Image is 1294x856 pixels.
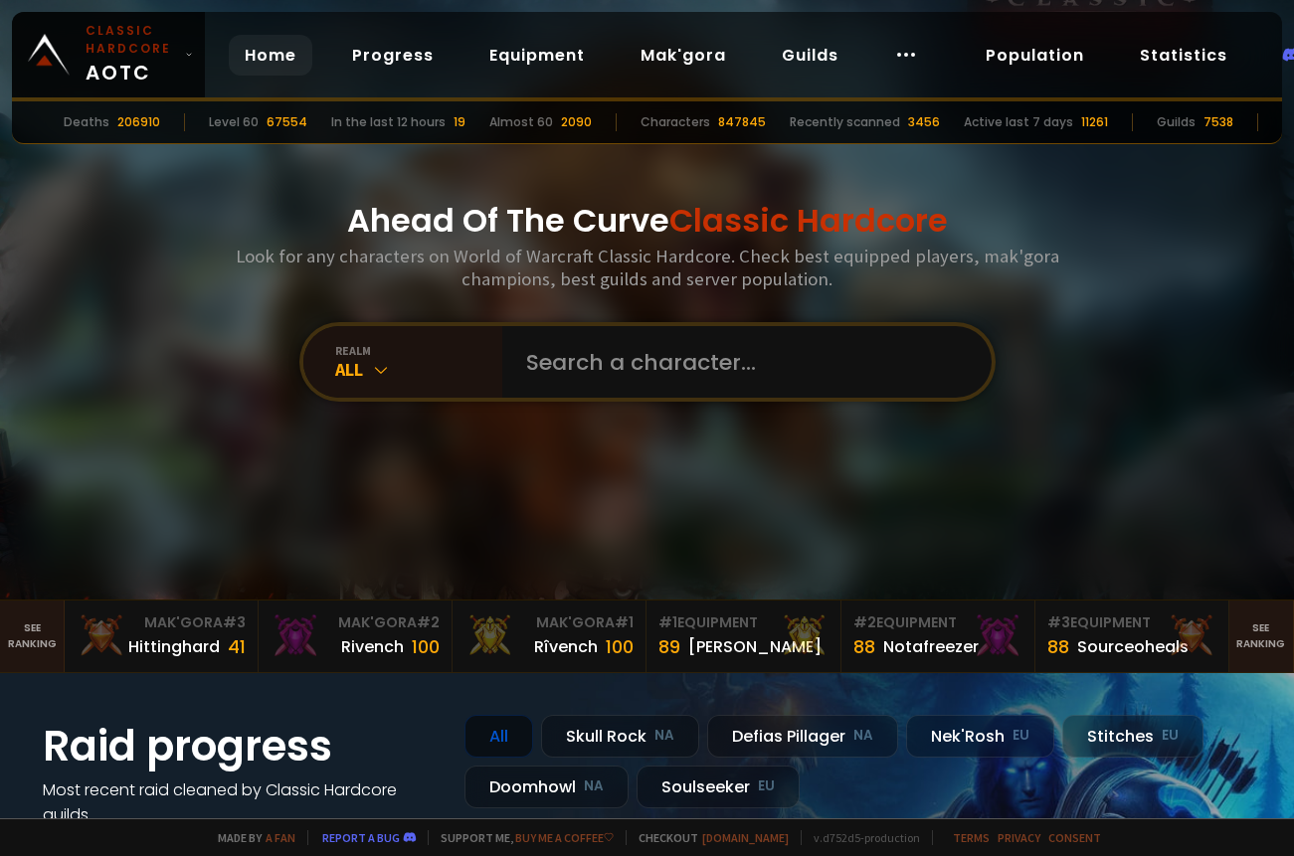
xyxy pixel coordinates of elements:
a: #3Equipment88Sourceoheals [1035,600,1229,672]
a: Progress [336,35,450,76]
div: 100 [412,633,440,660]
a: Consent [1048,830,1101,845]
div: All [335,358,502,381]
span: Checkout [626,830,789,845]
span: Made by [206,830,295,845]
div: realm [335,343,502,358]
div: In the last 12 hours [331,113,446,131]
span: # 1 [615,612,634,632]
div: 3456 [908,113,940,131]
a: Equipment [473,35,601,76]
span: # 3 [223,612,246,632]
div: 847845 [718,113,766,131]
div: Almost 60 [489,113,553,131]
span: # 1 [658,612,677,632]
div: Stitches [1062,715,1203,758]
div: 11261 [1081,113,1108,131]
div: Skull Rock [541,715,699,758]
span: # 2 [417,612,440,632]
a: #2Equipment88Notafreezer [841,600,1035,672]
a: Guilds [766,35,854,76]
div: [PERSON_NAME] [688,634,822,659]
div: Mak'Gora [464,612,634,633]
div: 67554 [267,113,307,131]
h3: Look for any characters on World of Warcraft Classic Hardcore. Check best equipped players, mak'g... [228,245,1067,290]
div: Rivench [341,634,404,659]
div: Guilds [1157,113,1196,131]
div: Mak'Gora [77,612,246,633]
small: EU [1162,726,1179,746]
div: Defias Pillager [707,715,898,758]
div: Deaths [64,113,109,131]
small: NA [584,776,604,796]
h4: Most recent raid cleaned by Classic Hardcore guilds [43,777,441,827]
a: Statistics [1124,35,1243,76]
span: # 2 [853,612,876,632]
div: Characters [641,113,710,131]
div: Equipment [658,612,828,633]
div: Nek'Rosh [906,715,1054,758]
div: Sourceoheals [1077,634,1189,659]
small: EU [1013,726,1029,746]
small: Classic Hardcore [86,22,177,58]
div: Hittinghard [128,634,220,659]
div: Recently scanned [790,113,900,131]
div: Soulseeker [637,766,800,808]
span: Support me, [428,830,614,845]
div: 100 [606,633,634,660]
div: 19 [454,113,465,131]
a: Seeranking [1229,600,1294,672]
div: Equipment [853,612,1022,633]
a: Mak'Gora#2Rivench100 [259,600,453,672]
div: Mak'Gora [271,612,440,633]
div: Rîvench [534,634,598,659]
a: Home [229,35,312,76]
a: Mak'gora [625,35,742,76]
h1: Ahead Of The Curve [347,197,948,245]
a: Privacy [998,830,1040,845]
span: v. d752d5 - production [801,830,920,845]
div: Equipment [1047,612,1216,633]
a: Terms [953,830,990,845]
a: Buy me a coffee [515,830,614,845]
div: Notafreezer [883,634,979,659]
span: Classic Hardcore [669,198,948,243]
h1: Raid progress [43,715,441,777]
div: 89 [658,633,680,660]
div: Active last 7 days [964,113,1073,131]
div: Level 60 [209,113,259,131]
a: Mak'Gora#3Hittinghard41 [65,600,259,672]
div: 88 [853,633,875,660]
a: Report a bug [322,830,400,845]
small: NA [853,726,873,746]
span: # 3 [1047,612,1070,632]
div: 41 [228,633,246,660]
a: Classic HardcoreAOTC [12,12,205,97]
a: a fan [266,830,295,845]
small: EU [758,776,775,796]
div: 88 [1047,633,1069,660]
a: Population [970,35,1100,76]
input: Search a character... [514,326,968,398]
div: 2090 [561,113,592,131]
a: Mak'Gora#1Rîvench100 [453,600,647,672]
a: #1Equipment89[PERSON_NAME] [647,600,840,672]
small: NA [654,726,674,746]
div: 7538 [1203,113,1233,131]
span: AOTC [86,22,177,87]
div: 206910 [117,113,160,131]
a: [DOMAIN_NAME] [702,830,789,845]
div: All [464,715,533,758]
div: Doomhowl [464,766,629,808]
